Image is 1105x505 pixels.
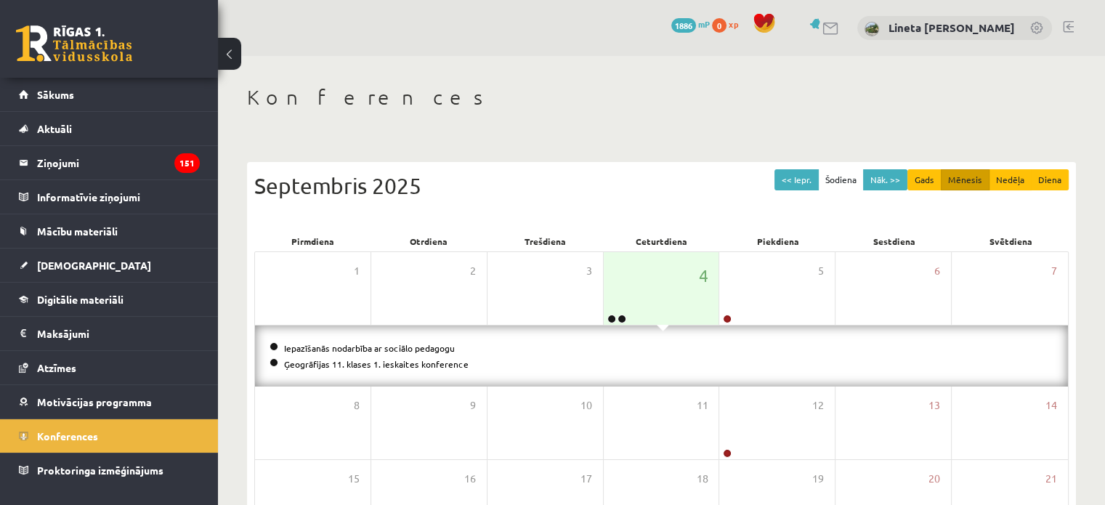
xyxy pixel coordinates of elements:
span: 8 [354,397,360,413]
a: Mācību materiāli [19,214,200,248]
span: Digitālie materiāli [37,293,124,306]
i: 151 [174,153,200,173]
button: Mēnesis [941,169,989,190]
span: 19 [812,471,824,487]
span: [DEMOGRAPHIC_DATA] [37,259,151,272]
span: 17 [580,471,592,487]
div: Sestdiena [836,231,952,251]
h1: Konferences [247,85,1076,110]
div: Piekdiena [720,231,836,251]
a: Konferences [19,419,200,453]
div: Septembris 2025 [254,169,1069,202]
span: xp [729,18,738,30]
a: Rīgas 1. Tālmācības vidusskola [16,25,132,62]
span: Sākums [37,88,74,101]
img: Lineta Linda Kokoreviča [865,22,879,36]
span: 5 [818,263,824,279]
a: Aktuāli [19,112,200,145]
span: 13 [928,397,940,413]
span: 0 [712,18,726,33]
a: Ģeogrāfijas 11. klases 1. ieskaites konference [284,358,469,370]
legend: Informatīvie ziņojumi [37,180,200,214]
span: 18 [696,471,708,487]
span: 20 [928,471,940,487]
button: Gads [907,169,942,190]
button: << Iepr. [774,169,819,190]
div: Pirmdiena [254,231,371,251]
a: Digitālie materiāli [19,283,200,316]
span: 21 [1045,471,1057,487]
span: 3 [586,263,592,279]
a: Proktoringa izmēģinājums [19,453,200,487]
span: 16 [464,471,476,487]
span: 10 [580,397,592,413]
span: 2 [470,263,476,279]
span: 6 [934,263,940,279]
button: Šodiena [818,169,864,190]
a: Maksājumi [19,317,200,350]
div: Trešdiena [487,231,603,251]
button: Diena [1031,169,1069,190]
legend: Maksājumi [37,317,200,350]
a: [DEMOGRAPHIC_DATA] [19,249,200,282]
a: 0 xp [712,18,745,30]
button: Nedēļa [989,169,1032,190]
a: Motivācijas programma [19,385,200,419]
span: Mācību materiāli [37,225,118,238]
legend: Ziņojumi [37,146,200,179]
a: Ziņojumi151 [19,146,200,179]
span: Proktoringa izmēģinājums [37,464,163,477]
div: Otrdiena [371,231,487,251]
div: Svētdiena [952,231,1069,251]
span: 4 [698,263,708,288]
a: Informatīvie ziņojumi [19,180,200,214]
span: 7 [1051,263,1057,279]
span: mP [698,18,710,30]
span: 1886 [671,18,696,33]
span: 1 [354,263,360,279]
span: 14 [1045,397,1057,413]
a: Lineta [PERSON_NAME] [889,20,1015,35]
span: Aktuāli [37,122,72,135]
span: 11 [696,397,708,413]
span: 12 [812,397,824,413]
span: 9 [470,397,476,413]
a: Sākums [19,78,200,111]
a: Atzīmes [19,351,200,384]
button: Nāk. >> [863,169,907,190]
span: 15 [348,471,360,487]
a: Iepazīšanās nodarbība ar sociālo pedagogu [284,342,455,354]
a: 1886 mP [671,18,710,30]
div: Ceturtdiena [603,231,719,251]
span: Motivācijas programma [37,395,152,408]
span: Konferences [37,429,98,443]
span: Atzīmes [37,361,76,374]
